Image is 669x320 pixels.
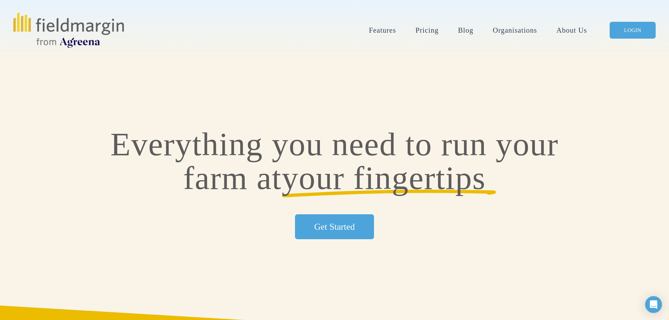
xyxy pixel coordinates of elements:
div: Open Intercom Messenger [645,296,662,313]
a: LOGIN [610,22,656,39]
span: Features [369,25,396,35]
a: Blog [458,25,473,36]
span: your fingertips [282,160,486,196]
span: Everything you need to run your farm at [111,126,568,196]
a: Get Started [295,214,374,239]
a: About Us [557,25,587,36]
img: fieldmargin.com [13,13,124,48]
a: Pricing [415,25,439,36]
a: folder dropdown [369,25,396,36]
a: Organisations [493,25,537,36]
